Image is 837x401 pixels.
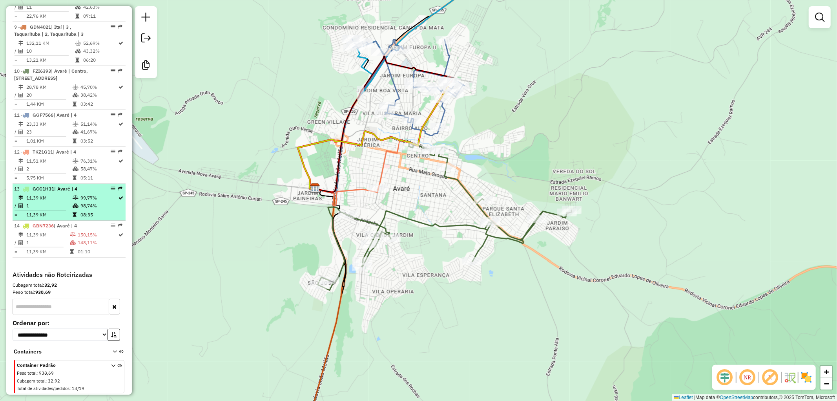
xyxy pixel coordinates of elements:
i: Total de Atividades [18,5,23,9]
span: FZI6393 [33,68,51,74]
i: Tempo total em rota [73,212,77,217]
span: 14 - [14,223,77,229]
td: / [14,91,18,99]
span: 12 - [14,149,76,155]
em: Opções [111,149,115,154]
i: Tempo total em rota [73,139,77,143]
span: Total de atividades/pedidos [17,386,69,391]
span: 9 - [14,24,84,37]
td: = [14,211,18,219]
i: Rota otimizada [119,85,124,90]
label: Ordenar por: [13,318,126,328]
td: 150,15% [77,231,118,239]
em: Opções [111,24,115,29]
td: 42,63% [83,3,118,11]
span: : [36,370,38,376]
img: Fluxo de ruas [784,371,796,384]
td: 03:42 [80,100,118,108]
td: 51,14% [80,120,118,128]
i: % de utilização do peso [73,122,78,126]
i: % de utilização do peso [73,159,78,163]
i: % de utilização da cubagem [73,167,78,171]
img: Menegazzo - Avaré [310,183,320,193]
td: 06:20 [83,56,118,64]
span: 13/19 [72,386,84,391]
i: Total de Atividades [18,49,23,53]
td: 01:10 [77,248,118,256]
td: 20 [26,91,72,99]
i: Total de Atividades [18,240,23,245]
i: Distância Total [18,41,23,46]
span: GCC1H31 [33,186,54,192]
td: 148,11% [77,239,118,247]
td: / [14,165,18,173]
td: 41,67% [80,128,118,136]
td: 03:52 [80,137,118,145]
i: Rota otimizada [119,196,124,200]
td: 2 [26,165,72,173]
a: Zoom in [821,366,832,378]
span: | Avaré | 4 [54,186,77,192]
i: Distância Total [18,122,23,126]
span: GDN4021 [30,24,51,30]
span: Cubagem total [17,378,46,384]
i: % de utilização da cubagem [70,240,76,245]
td: 58,47% [80,165,118,173]
em: Rota exportada [118,149,122,154]
td: 23 [26,128,72,136]
h4: Atividades não Roteirizadas [13,271,126,278]
td: 1 [26,202,72,210]
i: Rota otimizada [119,122,124,126]
em: Opções [111,112,115,117]
i: Tempo total em rota [70,249,74,254]
span: | Avaré | 4 [53,149,76,155]
div: Map data © contributors,© 2025 TomTom, Microsoft [672,394,837,401]
i: Total de Atividades [18,203,23,208]
span: : [46,378,47,384]
span: + [824,367,829,377]
td: 132,11 KM [26,39,75,47]
i: % de utilização da cubagem [75,5,81,9]
em: Rota exportada [118,24,122,29]
td: 22,76 KM [26,12,75,20]
span: | Avaré | Centro, [STREET_ADDRESS] [14,68,88,81]
td: = [14,100,18,108]
i: % de utilização do peso [75,41,81,46]
i: Rota otimizada [119,41,124,46]
td: 05:11 [80,174,118,182]
td: = [14,12,18,20]
i: % de utilização da cubagem [73,130,78,134]
span: 32,92 [48,378,60,384]
td: 43,32% [83,47,118,55]
i: % de utilização do peso [73,85,78,90]
i: Distância Total [18,233,23,237]
td: 11,51 KM [26,157,72,165]
a: Zoom out [821,378,832,390]
td: / [14,239,18,247]
div: Peso total: [13,289,126,296]
td: / [14,202,18,210]
td: = [14,56,18,64]
button: Ordem crescente [108,329,120,341]
i: Tempo total em rota [73,102,77,106]
span: Peso total [17,370,36,376]
i: Distância Total [18,85,23,90]
a: Nova sessão e pesquisa [138,9,154,27]
td: 1 [26,239,69,247]
td: / [14,128,18,136]
span: Ocultar deslocamento [715,368,734,387]
span: : [69,386,71,391]
td: 1,01 KM [26,137,72,145]
td: 76,31% [80,157,118,165]
td: 98,74% [80,202,118,210]
td: / [14,3,18,11]
i: Total de Atividades [18,167,23,171]
i: % de utilização da cubagem [73,93,78,97]
strong: 938,69 [35,289,51,295]
td: 11,39 KM [26,194,72,202]
td: = [14,174,18,182]
td: 28,78 KM [26,83,72,91]
td: 07:11 [83,12,118,20]
td: 52,69% [83,39,118,47]
span: 11 - [14,112,77,118]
